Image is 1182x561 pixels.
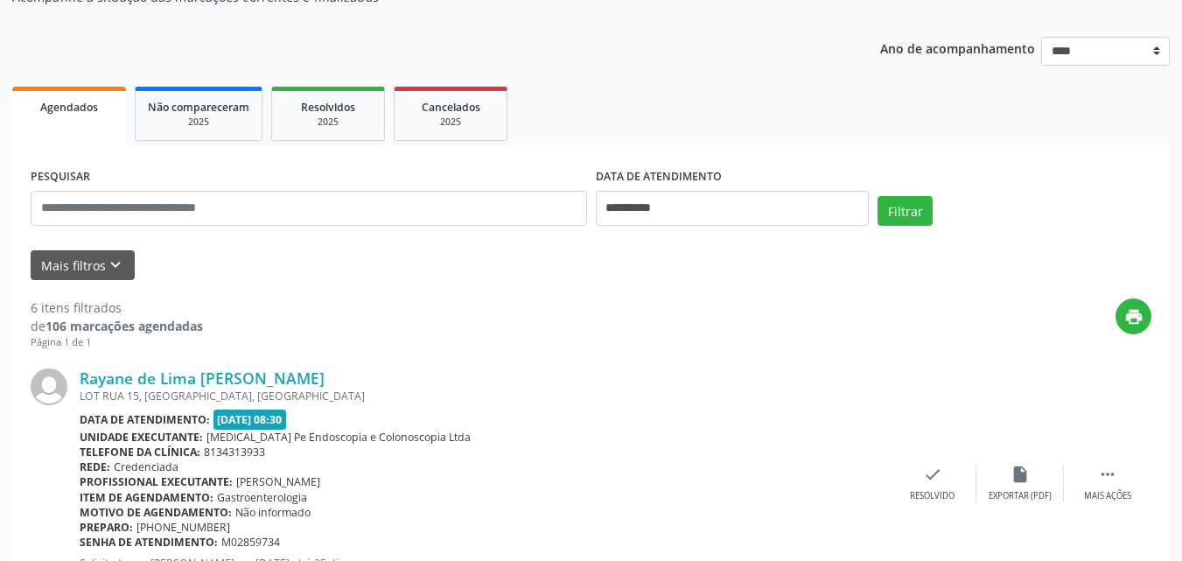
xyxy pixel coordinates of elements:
[114,459,178,474] span: Credenciada
[31,317,203,335] div: de
[31,298,203,317] div: 6 itens filtrados
[989,490,1052,502] div: Exportar (PDF)
[40,100,98,115] span: Agendados
[80,535,218,550] b: Senha de atendimento:
[204,445,265,459] span: 8134313933
[80,490,213,505] b: Item de agendamento:
[148,116,249,129] div: 2025
[80,412,210,427] b: Data de atendimento:
[80,459,110,474] b: Rede:
[80,520,133,535] b: Preparo:
[1124,307,1144,326] i: print
[880,37,1035,59] p: Ano de acompanhamento
[80,445,200,459] b: Telefone da clínica:
[80,505,232,520] b: Motivo de agendamento:
[206,430,471,445] span: [MEDICAL_DATA] Pe Endoscopia e Colonoscopia Ltda
[31,335,203,350] div: Página 1 de 1
[923,465,942,484] i: check
[31,250,135,281] button: Mais filtroskeyboard_arrow_down
[301,100,355,115] span: Resolvidos
[148,100,249,115] span: Não compareceram
[1011,465,1030,484] i: insert_drive_file
[80,474,233,489] b: Profissional executante:
[31,164,90,191] label: PESQUISAR
[45,318,203,334] strong: 106 marcações agendadas
[284,116,372,129] div: 2025
[31,368,67,405] img: img
[80,368,325,388] a: Rayane de Lima [PERSON_NAME]
[407,116,494,129] div: 2025
[596,164,722,191] label: DATA DE ATENDIMENTO
[1098,465,1117,484] i: 
[236,474,320,489] span: [PERSON_NAME]
[1084,490,1131,502] div: Mais ações
[106,256,125,275] i: keyboard_arrow_down
[878,196,933,226] button: Filtrar
[422,100,480,115] span: Cancelados
[221,535,280,550] span: M02859734
[213,410,287,430] span: [DATE] 08:30
[910,490,955,502] div: Resolvido
[217,490,307,505] span: Gastroenterologia
[1116,298,1151,334] button: print
[80,389,889,403] div: LOT RUA 15, [GEOGRAPHIC_DATA], [GEOGRAPHIC_DATA]
[235,505,311,520] span: Não informado
[136,520,230,535] span: [PHONE_NUMBER]
[80,430,203,445] b: Unidade executante:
